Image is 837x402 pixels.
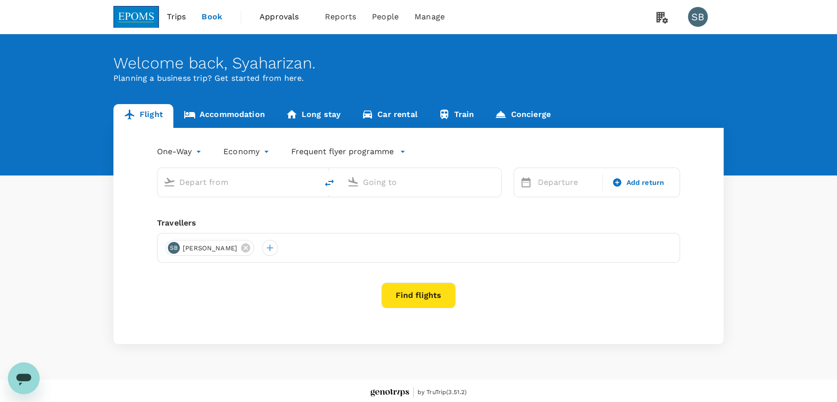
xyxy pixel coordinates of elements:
p: Frequent flyer programme [291,146,394,158]
a: Concierge [484,104,561,128]
img: Genotrips - EPOMS [370,389,409,397]
button: Open [494,181,496,183]
a: Accommodation [173,104,275,128]
p: Planning a business trip? Get started from here. [113,72,724,84]
input: Depart from [179,174,297,190]
span: by TruTrip ( 3.51.2 ) [418,388,467,398]
a: Train [428,104,485,128]
span: Reports [325,11,356,23]
p: Departure [538,176,596,188]
iframe: Button to launch messaging window [8,362,40,394]
div: Travellers [157,217,680,229]
div: Welcome back , Syaharizan . [113,54,724,72]
div: One-Way [157,144,204,160]
span: Book [202,11,222,23]
div: Economy [223,144,271,160]
div: SB[PERSON_NAME] [165,240,254,256]
input: Going to [363,174,480,190]
span: Approvals [260,11,309,23]
a: Car rental [351,104,428,128]
button: Find flights [381,283,456,308]
div: SB [168,242,180,254]
span: People [372,11,399,23]
span: Add return [626,177,664,188]
span: Manage [415,11,445,23]
span: [PERSON_NAME] [177,243,243,253]
span: Trips [167,11,186,23]
img: EPOMS SDN BHD [113,6,159,28]
a: Long stay [275,104,351,128]
button: Open [311,181,313,183]
button: delete [317,171,341,195]
a: Flight [113,104,173,128]
div: SB [688,7,708,27]
button: Frequent flyer programme [291,146,406,158]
